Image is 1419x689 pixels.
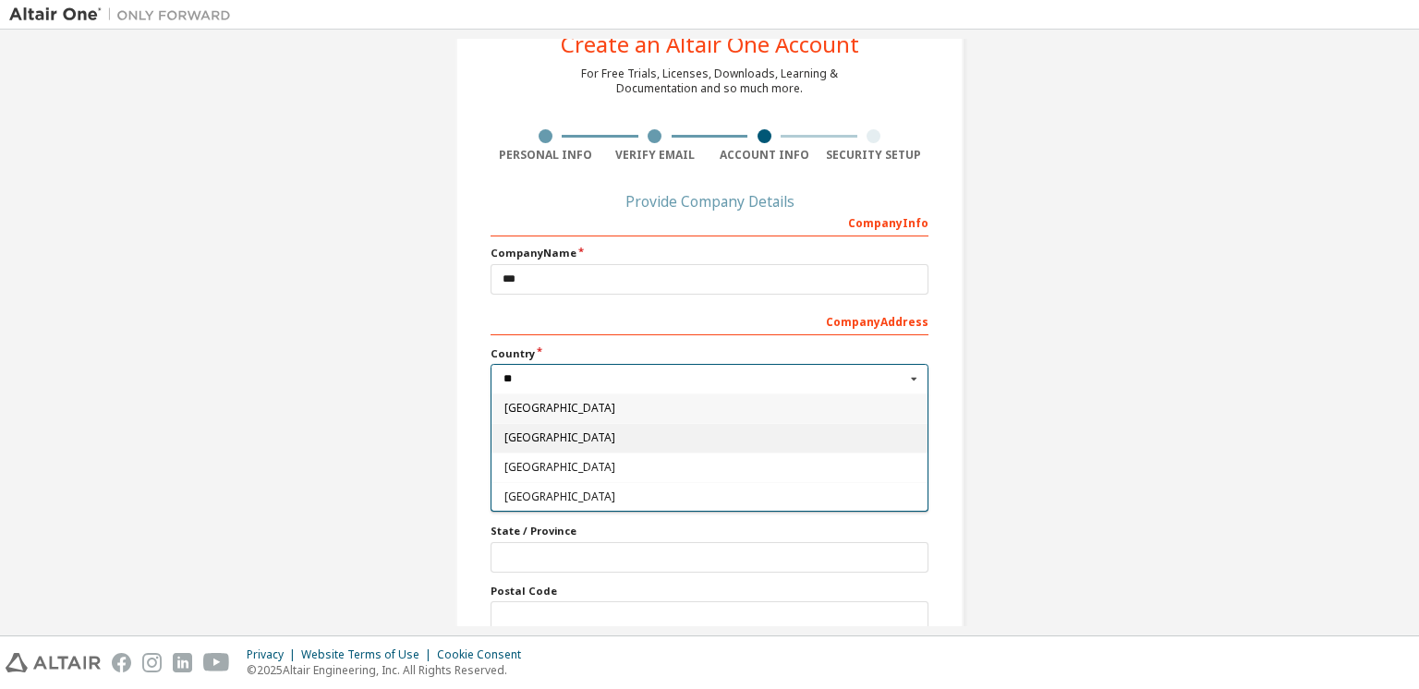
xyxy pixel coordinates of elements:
div: Personal Info [491,148,600,163]
span: [GEOGRAPHIC_DATA] [504,491,916,502]
div: Security Setup [819,148,929,163]
img: altair_logo.svg [6,653,101,672]
div: Company Info [491,207,928,236]
span: [GEOGRAPHIC_DATA] [504,432,916,443]
div: Create an Altair One Account [561,33,859,55]
img: linkedin.svg [173,653,192,672]
img: Altair One [9,6,240,24]
img: instagram.svg [142,653,162,672]
div: Company Address [491,306,928,335]
div: Website Terms of Use [301,647,437,662]
label: Country [491,346,928,361]
span: [GEOGRAPHIC_DATA] [504,403,916,414]
div: Cookie Consent [437,647,532,662]
div: Privacy [247,647,301,662]
label: Postal Code [491,584,928,598]
label: State / Province [491,524,928,538]
div: Account Info [709,148,819,163]
img: facebook.svg [112,653,131,672]
label: Company Name [491,246,928,260]
span: [GEOGRAPHIC_DATA] [504,462,916,473]
div: Provide Company Details [491,196,928,207]
img: youtube.svg [203,653,230,672]
p: © 2025 Altair Engineering, Inc. All Rights Reserved. [247,662,532,678]
div: For Free Trials, Licenses, Downloads, Learning & Documentation and so much more. [581,66,838,96]
div: Verify Email [600,148,710,163]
